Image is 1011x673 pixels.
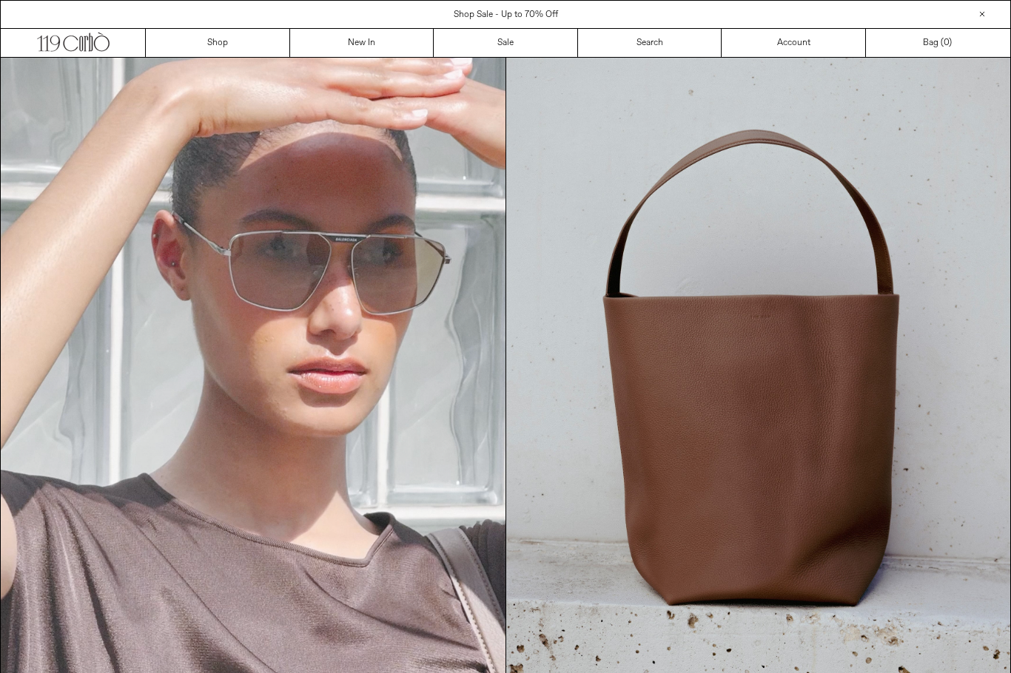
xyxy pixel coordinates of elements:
span: ) [944,36,952,50]
a: Sale [434,29,578,57]
a: Account [722,29,866,57]
a: Bag () [866,29,1010,57]
span: 0 [944,37,949,49]
a: New In [290,29,434,57]
a: Search [578,29,722,57]
a: Shop Sale - Up to 70% Off [454,9,558,21]
a: Shop [146,29,290,57]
